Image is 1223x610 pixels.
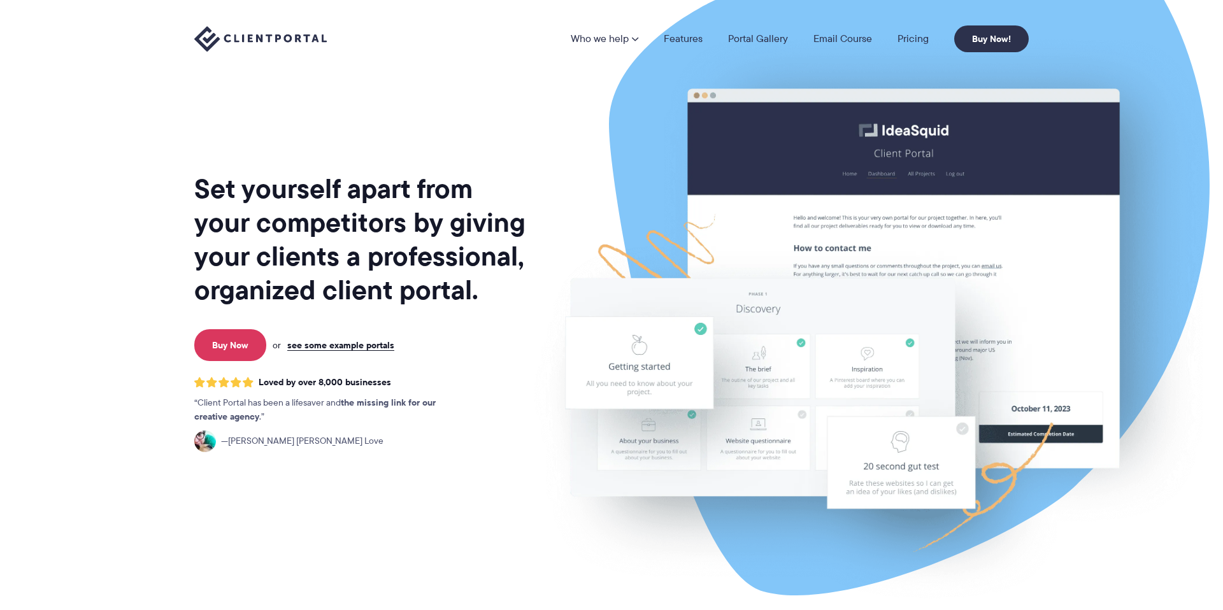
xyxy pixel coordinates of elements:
[664,34,703,44] a: Features
[194,396,462,424] p: Client Portal has been a lifesaver and .
[287,339,394,351] a: see some example portals
[813,34,872,44] a: Email Course
[954,25,1029,52] a: Buy Now!
[728,34,788,44] a: Portal Gallery
[221,434,383,448] span: [PERSON_NAME] [PERSON_NAME] Love
[194,329,266,361] a: Buy Now
[273,339,281,351] span: or
[898,34,929,44] a: Pricing
[571,34,638,44] a: Who we help
[259,377,391,388] span: Loved by over 8,000 businesses
[194,172,528,307] h1: Set yourself apart from your competitors by giving your clients a professional, organized client ...
[194,395,436,423] strong: the missing link for our creative agency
